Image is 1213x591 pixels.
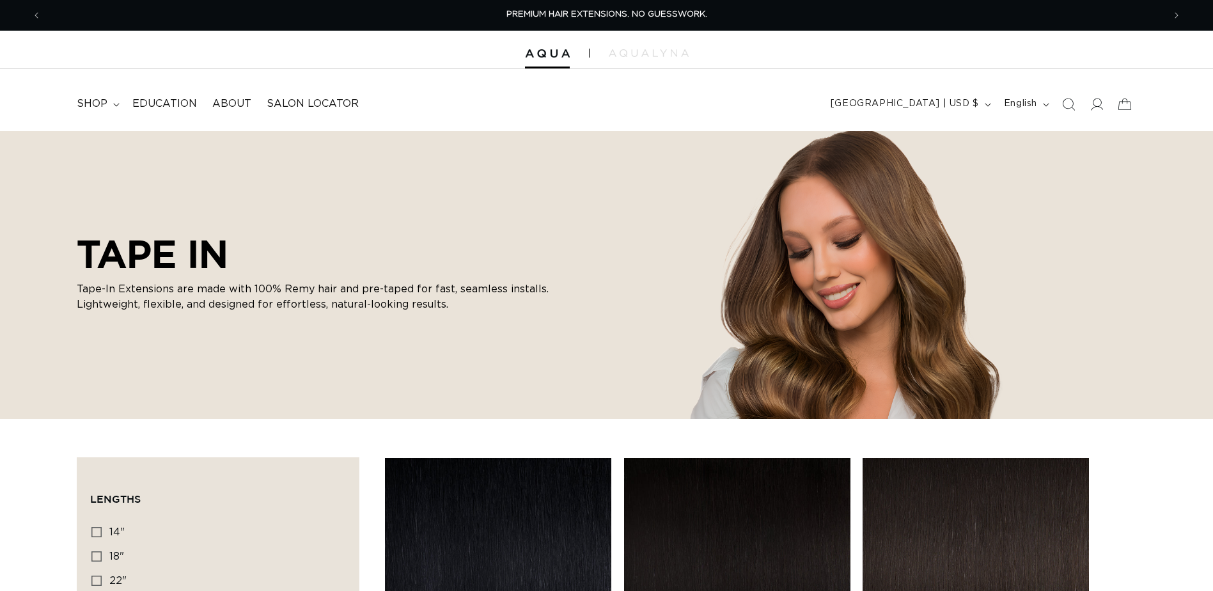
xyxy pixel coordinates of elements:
span: Salon Locator [267,97,359,111]
img: aqualyna.com [609,49,689,57]
span: shop [77,97,107,111]
a: About [205,90,259,118]
span: Education [132,97,197,111]
h2: TAPE IN [77,232,563,276]
button: English [996,92,1054,116]
button: Previous announcement [22,3,51,28]
summary: Lengths (0 selected) [90,471,346,517]
span: 14" [109,527,125,537]
summary: Search [1054,90,1083,118]
a: Salon Locator [259,90,366,118]
summary: shop [69,90,125,118]
img: Aqua Hair Extensions [525,49,570,58]
span: 22" [109,576,127,586]
span: Lengths [90,493,141,505]
span: [GEOGRAPHIC_DATA] | USD $ [831,97,979,111]
span: PREMIUM HAIR EXTENSIONS. NO GUESSWORK. [506,10,707,19]
p: Tape-In Extensions are made with 100% Remy hair and pre-taped for fast, seamless installs. Lightw... [77,281,563,312]
span: About [212,97,251,111]
button: [GEOGRAPHIC_DATA] | USD $ [823,92,996,116]
span: English [1004,97,1037,111]
span: 18" [109,551,124,562]
a: Education [125,90,205,118]
button: Next announcement [1162,3,1191,28]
